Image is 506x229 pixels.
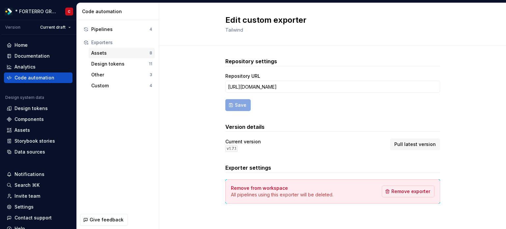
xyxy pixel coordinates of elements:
div: Version [5,25,20,30]
button: Pipelines4 [81,24,155,35]
button: Design tokens11 [89,59,155,69]
span: Give feedback [90,216,124,223]
button: Give feedback [80,214,128,226]
span: Pull latest version [394,141,436,148]
h2: Edit custom exporter [225,15,432,25]
button: Other3 [89,70,155,80]
div: Invite team [14,193,40,199]
div: Design tokens [14,105,48,112]
div: Assets [14,127,30,133]
div: 3 [150,72,152,77]
h3: Repository settings [225,57,440,65]
span: Current draft [40,25,66,30]
a: Documentation [4,51,72,61]
a: Invite team [4,191,72,201]
button: Search ⌘K [4,180,72,190]
button: Custom4 [89,80,155,91]
div: Home [14,42,28,48]
div: 11 [149,61,152,67]
div: v 1.7.1 [225,145,238,152]
span: Remove exporter [391,188,430,195]
a: Data sources [4,147,72,157]
div: Components [14,116,44,123]
div: Settings [14,204,34,210]
div: Custom [91,82,150,89]
div: Design tokens [91,61,149,67]
a: Components [4,114,72,125]
div: Analytics [14,64,36,70]
button: Assets8 [89,48,155,58]
button: Notifications [4,169,72,180]
a: Home [4,40,72,50]
div: Storybook stories [14,138,55,144]
div: Design system data [5,95,44,100]
span: Tailwind [225,27,243,33]
div: Documentation [14,53,50,59]
div: Current version [225,138,261,145]
div: Notifications [14,171,44,178]
div: Code automation [82,8,156,15]
div: Assets [91,50,150,56]
div: 8 [150,50,152,56]
label: Repository URL [225,73,260,79]
div: Pipelines [91,26,150,33]
button: Remove exporter [382,186,435,197]
a: Code automation [4,72,72,83]
a: Assets [4,125,72,135]
div: 4 [150,27,152,32]
h4: Remove from workspace [231,185,288,191]
div: Exporters [91,39,152,46]
a: Storybook stories [4,136,72,146]
img: 19b433f1-4eb9-4ddc-9788-ff6ca78edb97.png [5,8,13,15]
div: Data sources [14,149,45,155]
button: Pull latest version [390,138,440,150]
h3: Version details [225,123,440,131]
a: Settings [4,202,72,212]
div: 4 [150,83,152,88]
button: Current draft [37,23,74,32]
div: * FORTERRO GROUP * [15,8,57,15]
div: Other [91,72,150,78]
p: All pipelines using this exporter will be deleted. [231,191,333,198]
div: Code automation [14,74,54,81]
div: C [68,9,70,14]
div: Contact support [14,215,52,221]
h3: Exporter settings [225,164,440,172]
a: Analytics [4,62,72,72]
button: * FORTERRO GROUP *C [1,4,75,18]
a: Design tokens [4,103,72,114]
button: Contact support [4,213,72,223]
div: Search ⌘K [14,182,40,188]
